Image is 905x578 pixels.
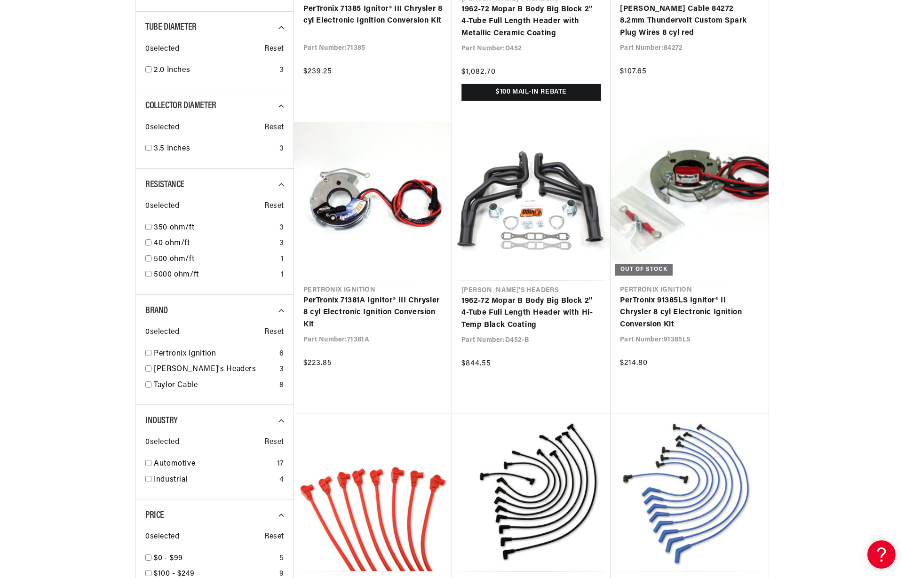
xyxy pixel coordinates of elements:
span: Collector Diameter [145,101,216,111]
div: 5 [279,553,284,565]
div: 3 [279,143,284,155]
span: Reset [264,436,284,449]
a: [PERSON_NAME]'s Headers [154,364,276,376]
div: 4 [279,474,284,486]
div: 1 [281,253,284,266]
span: 0 selected [145,326,179,339]
div: 3 [279,222,284,234]
a: Automotive [154,458,273,470]
span: Reset [264,122,284,134]
a: [PERSON_NAME] Cable 84272 8.2mm Thundervolt Custom Spark Plug Wires 8 cyl red [620,3,759,40]
span: Price [145,511,164,520]
a: 3.5 Inches [154,143,276,155]
span: Brand [145,306,168,316]
span: Reset [264,43,284,55]
a: 1962-72 Mopar B Body Big Block 2" 4-Tube Full Length Header with Metallic Ceramic Coating [461,4,601,40]
a: 5000 ohm/ft [154,269,277,281]
a: PerTronix 91385LS Ignitor® II Chrysler 8 cyl Electronic Ignition Conversion Kit [620,295,759,331]
span: Reset [264,200,284,213]
span: Reset [264,326,284,339]
span: Reset [264,531,284,543]
span: Tube Diameter [145,23,197,32]
span: 0 selected [145,122,179,134]
div: 1 [281,269,284,281]
span: 0 selected [145,200,179,213]
span: 0 selected [145,43,179,55]
div: 3 [279,64,284,77]
a: 350 ohm/ft [154,222,276,234]
div: 3 [279,364,284,376]
div: 3 [279,238,284,250]
div: 6 [279,348,284,360]
span: 0 selected [145,531,179,543]
span: $0 - $99 [154,554,183,562]
span: $100 - $249 [154,570,195,578]
span: 0 selected [145,436,179,449]
div: 8 [279,380,284,392]
a: Taylor Cable [154,380,276,392]
div: 17 [277,458,284,470]
a: 500 ohm/ft [154,253,277,266]
a: 2.0 Inches [154,64,276,77]
a: PerTronix 71385 Ignitor® III Chrysler 8 cyl Electronic Ignition Conversion Kit [303,3,443,27]
a: PerTronix 71381A Ignitor® III Chrysler 8 cyl Electronic Ignition Conversion Kit [303,295,443,331]
span: Industry [145,416,178,426]
a: Industrial [154,474,276,486]
a: 40 ohm/ft [154,238,276,250]
a: Pertronix Ignition [154,348,276,360]
span: Resistance [145,180,184,190]
a: 1962-72 Mopar B Body Big Block 2" 4-Tube Full Length Header with Hi-Temp Black Coating [461,295,601,332]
